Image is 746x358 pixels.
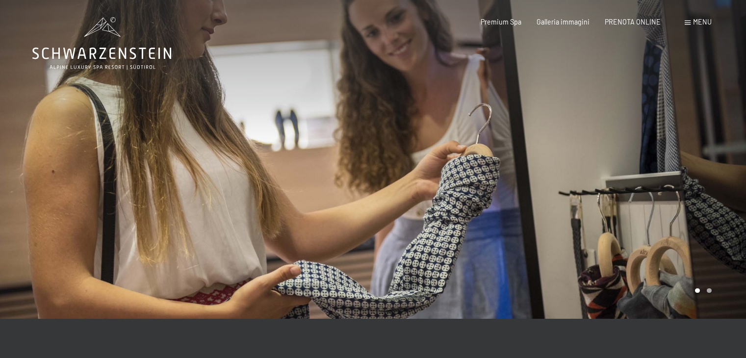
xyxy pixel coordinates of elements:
[537,18,590,26] a: Galleria immagini
[692,288,711,293] div: Carousel Pagination
[693,18,712,26] span: Menu
[695,288,700,293] div: Carousel Page 1 (Current Slide)
[605,18,661,26] a: PRENOTA ONLINE
[481,18,521,26] a: Premium Spa
[707,288,712,293] div: Carousel Page 2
